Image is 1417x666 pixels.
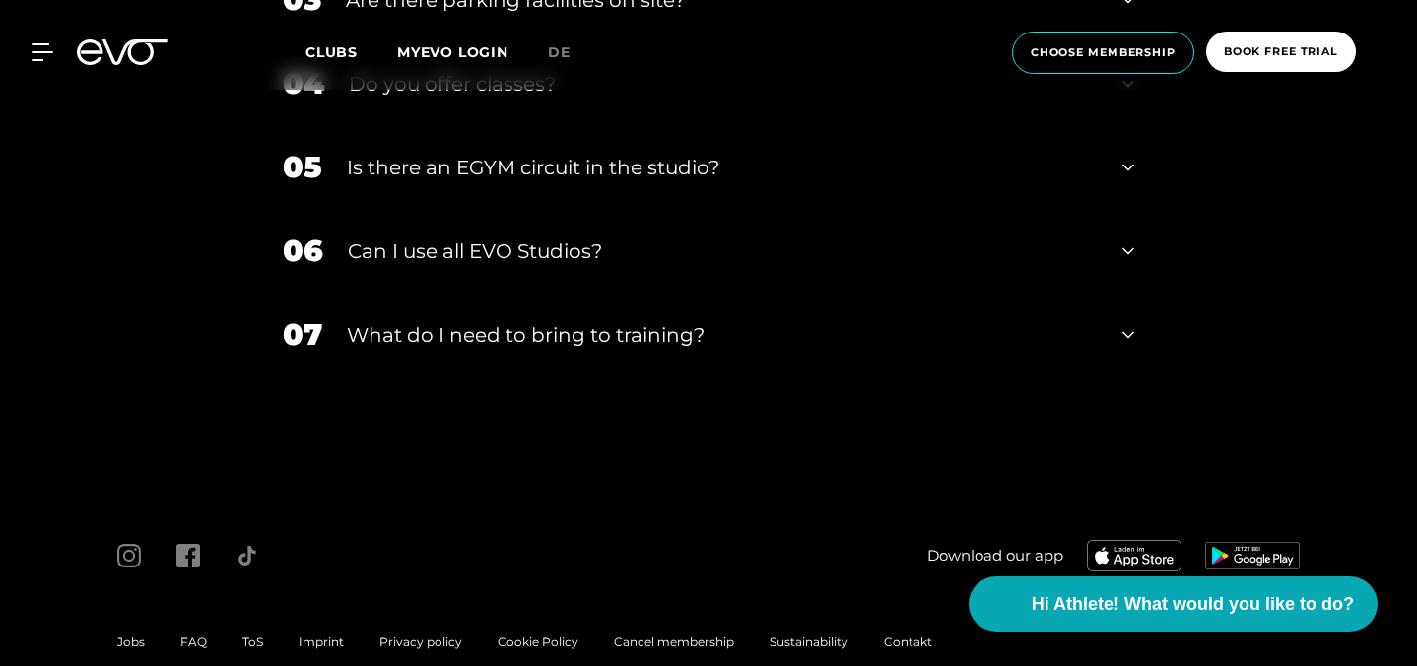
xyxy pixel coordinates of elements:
a: MYEVO LOGIN [397,43,508,61]
a: de [548,41,594,64]
a: Cookie Policy [498,634,578,649]
a: Jobs [117,634,145,649]
div: What do I need to bring to training? [347,320,1098,350]
a: choose membership [1006,32,1200,74]
a: FAQ [180,634,207,649]
div: 06 [283,229,323,273]
button: Hi Athlete! What would you like to do? [969,576,1378,632]
div: Is there an EGYM circuit in the studio? [347,153,1098,182]
a: Clubs [305,42,397,61]
div: Can I use all EVO Studios? [348,236,1098,266]
a: Contakt [884,634,932,649]
a: book free trial [1200,32,1362,74]
img: evofitness app [1205,542,1300,569]
span: Clubs [305,43,358,61]
div: 07 [283,312,322,357]
a: Cancel membership [614,634,734,649]
a: Privacy policy [379,634,462,649]
div: 05 [283,145,322,189]
a: ToS [242,634,263,649]
span: Hi Athlete! What would you like to do? [1032,591,1354,618]
a: Sustainability [770,634,848,649]
a: Imprint [299,634,344,649]
img: evofitness app [1087,540,1181,571]
span: de [548,43,571,61]
span: Download our app [927,545,1063,567]
span: choose membership [1031,44,1176,61]
span: book free trial [1224,43,1338,60]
